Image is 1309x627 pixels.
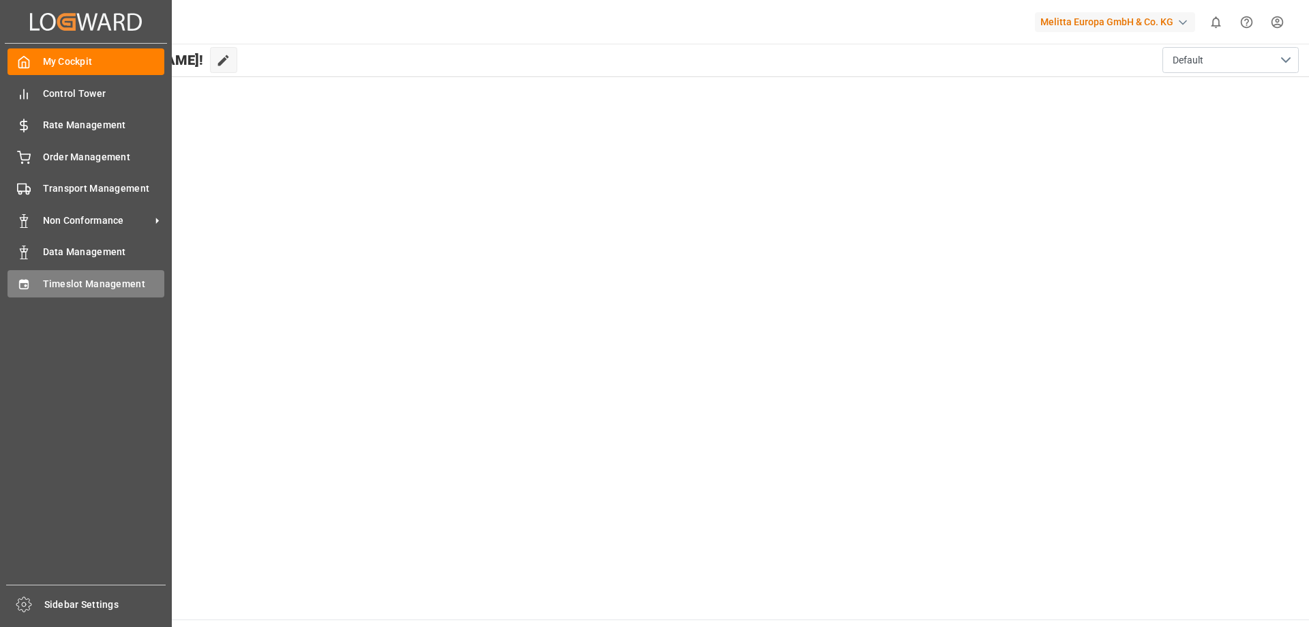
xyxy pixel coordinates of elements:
[7,239,164,265] a: Data Management
[43,277,165,291] span: Timeslot Management
[7,48,164,75] a: My Cockpit
[43,150,165,164] span: Order Management
[57,47,203,73] span: Hello [PERSON_NAME]!
[43,181,165,196] span: Transport Management
[1173,53,1203,68] span: Default
[1231,7,1262,38] button: Help Center
[43,118,165,132] span: Rate Management
[7,112,164,138] a: Rate Management
[1035,9,1201,35] button: Melitta Europa GmbH & Co. KG
[7,80,164,106] a: Control Tower
[43,245,165,259] span: Data Management
[7,143,164,170] a: Order Management
[43,55,165,69] span: My Cockpit
[1035,12,1195,32] div: Melitta Europa GmbH & Co. KG
[1201,7,1231,38] button: show 0 new notifications
[1162,47,1299,73] button: open menu
[44,598,166,612] span: Sidebar Settings
[43,214,151,228] span: Non Conformance
[7,175,164,202] a: Transport Management
[7,270,164,297] a: Timeslot Management
[43,87,165,101] span: Control Tower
